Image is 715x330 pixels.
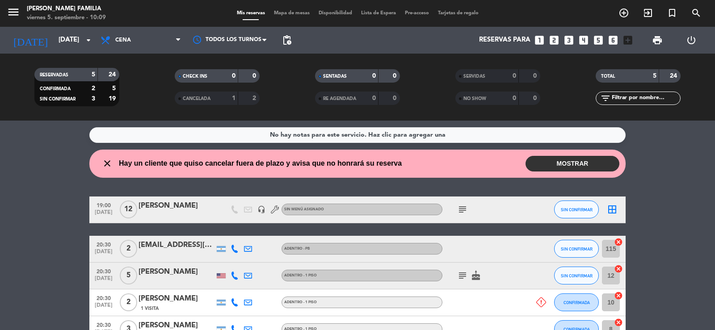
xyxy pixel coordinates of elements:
[479,36,530,44] span: Reservas para
[526,156,619,171] button: MOSTRAR
[667,8,677,18] i: turned_in_not
[284,301,317,304] span: Adentro - 1 Piso
[139,239,214,251] div: [EMAIL_ADDRESS][DOMAIN_NAME]
[372,73,376,79] strong: 0
[457,204,468,215] i: subject
[120,267,137,284] span: 5
[141,305,159,312] span: 1 Visita
[93,266,115,276] span: 20:30
[93,292,115,303] span: 20:30
[393,73,398,79] strong: 0
[232,95,236,101] strong: 1
[40,97,76,101] span: SIN CONFIRMAR
[686,35,697,46] i: power_settings_new
[232,11,269,16] span: Mis reservas
[232,73,236,79] strong: 0
[614,238,623,246] i: cancel
[109,96,118,102] strong: 19
[561,273,593,278] span: SIN CONFIRMAR
[252,95,258,101] strong: 2
[670,73,679,79] strong: 24
[92,85,95,92] strong: 2
[92,71,95,78] strong: 5
[284,208,324,211] span: Sin menú asignado
[463,96,486,101] span: NO SHOW
[433,11,483,16] span: Tarjetas de regalo
[93,209,115,220] span: [DATE]
[457,270,468,281] i: subject
[102,158,113,169] i: close
[119,158,402,169] span: Hay un cliente que quiso cancelar fuera de plazo y avisa que no honrará su reserva
[563,34,575,46] i: looks_3
[564,300,590,305] span: CONFIRMADA
[400,11,433,16] span: Pre-acceso
[607,34,619,46] i: looks_6
[513,95,516,101] strong: 0
[257,205,265,213] i: headset_mic
[7,30,54,50] i: [DATE]
[593,34,604,46] i: looks_5
[691,8,702,18] i: search
[139,293,214,305] div: [PERSON_NAME]
[284,274,317,277] span: Adentro - 1 Piso
[93,302,115,313] span: [DATE]
[463,74,485,79] span: SERVIDAS
[269,11,314,16] span: Mapa de mesas
[652,35,663,46] span: print
[93,249,115,259] span: [DATE]
[120,201,137,218] span: 12
[548,34,560,46] i: looks_two
[323,96,356,101] span: RE AGENDADA
[533,95,538,101] strong: 0
[561,246,593,251] span: SIN CONFIRMAR
[607,204,618,215] i: border_all
[112,85,118,92] strong: 5
[372,95,376,101] strong: 0
[618,8,629,18] i: add_circle_outline
[282,35,292,46] span: pending_actions
[653,73,656,79] strong: 5
[554,267,599,284] button: SIN CONFIRMAR
[614,318,623,327] i: cancel
[284,247,310,251] span: Adentro - PB
[578,34,589,46] i: looks_4
[393,95,398,101] strong: 0
[554,240,599,258] button: SIN CONFIRMAR
[554,201,599,218] button: SIN CONFIRMAR
[93,239,115,249] span: 20:30
[614,291,623,300] i: cancel
[92,96,95,102] strong: 3
[93,200,115,210] span: 19:00
[561,207,593,212] span: SIN CONFIRMAR
[601,74,615,79] span: TOTAL
[139,200,214,212] div: [PERSON_NAME]
[7,5,20,22] button: menu
[139,266,214,278] div: [PERSON_NAME]
[513,73,516,79] strong: 0
[614,264,623,273] i: cancel
[183,96,210,101] span: CANCELADA
[115,37,131,43] span: Cena
[27,4,106,13] div: [PERSON_NAME] FAMILIA
[93,319,115,330] span: 20:30
[554,293,599,311] button: CONFIRMADA
[471,270,481,281] i: cake
[93,276,115,286] span: [DATE]
[120,240,137,258] span: 2
[109,71,118,78] strong: 24
[252,73,258,79] strong: 0
[533,73,538,79] strong: 0
[7,5,20,19] i: menu
[183,74,207,79] span: CHECK INS
[323,74,347,79] span: SENTADAS
[611,93,680,103] input: Filtrar por nombre...
[40,87,71,91] span: CONFIRMADA
[83,35,94,46] i: arrow_drop_down
[674,27,708,54] div: LOG OUT
[270,130,446,140] div: No hay notas para este servicio. Haz clic para agregar una
[40,73,68,77] span: RESERVADAS
[643,8,653,18] i: exit_to_app
[600,93,611,104] i: filter_list
[120,293,137,311] span: 2
[27,13,106,22] div: viernes 5. septiembre - 10:09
